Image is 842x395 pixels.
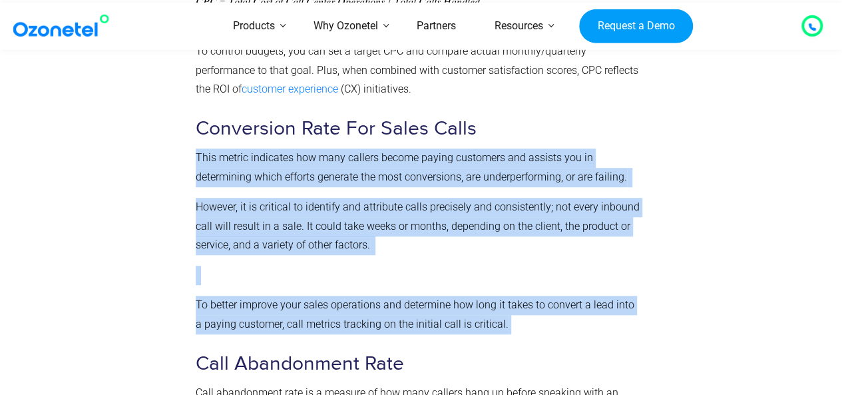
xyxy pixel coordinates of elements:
[214,3,294,50] a: Products
[196,352,404,376] span: Call Abandonment Rate
[397,3,475,50] a: Partners
[475,3,562,50] a: Resources
[196,298,634,330] span: To better improve your sales operations and determine how long it takes to convert a lead into a ...
[242,83,338,95] a: customer experience
[196,151,627,183] span: This metric indicates how many callers become paying customers and assists you in determining whi...
[341,83,411,95] span: (CX) initiatives.
[579,9,693,43] a: Request a Demo
[196,200,640,252] span: However, it is critical to identify and attribute calls precisely and consistently; not every inb...
[294,3,397,50] a: Why Ozonetel
[196,117,477,141] span: Conversion Rate For Sales Calls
